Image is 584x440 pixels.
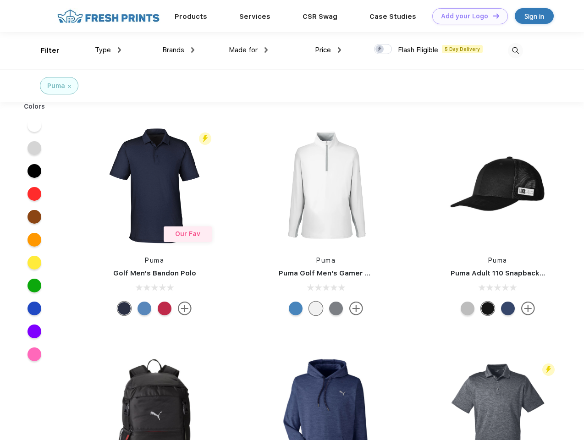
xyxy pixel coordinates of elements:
[175,12,207,21] a: Products
[279,269,424,277] a: Puma Golf Men's Gamer Golf Quarter-Zip
[481,302,495,315] div: Pma Blk with Pma Blk
[461,302,474,315] div: Quarry with Brt Whit
[68,85,71,88] img: filter_cancel.svg
[41,45,60,56] div: Filter
[542,363,555,376] img: flash_active_toggle.svg
[264,47,268,53] img: dropdown.png
[95,46,111,54] span: Type
[265,125,387,247] img: func=resize&h=266
[329,302,343,315] div: Quiet Shade
[309,302,323,315] div: Bright White
[442,45,483,53] span: 5 Day Delivery
[117,302,131,315] div: Navy Blazer
[229,46,258,54] span: Made for
[524,11,544,22] div: Sign in
[488,257,507,264] a: Puma
[303,12,337,21] a: CSR Swag
[162,46,184,54] span: Brands
[145,257,164,264] a: Puma
[17,102,52,111] div: Colors
[47,81,65,91] div: Puma
[239,12,270,21] a: Services
[158,302,171,315] div: Ski Patrol
[398,46,438,54] span: Flash Eligible
[178,302,192,315] img: more.svg
[113,269,196,277] a: Golf Men's Bandon Polo
[515,8,554,24] a: Sign in
[94,125,215,247] img: func=resize&h=266
[315,46,331,54] span: Price
[199,132,211,145] img: flash_active_toggle.svg
[338,47,341,53] img: dropdown.png
[289,302,303,315] div: Bright Cobalt
[175,230,200,237] span: Our Fav
[508,43,523,58] img: desktop_search.svg
[138,302,151,315] div: Lake Blue
[501,302,515,315] div: Peacoat with Qut Shd
[349,302,363,315] img: more.svg
[316,257,336,264] a: Puma
[493,13,499,18] img: DT
[441,12,488,20] div: Add your Logo
[55,8,162,24] img: fo%20logo%202.webp
[118,47,121,53] img: dropdown.png
[521,302,535,315] img: more.svg
[437,125,559,247] img: func=resize&h=266
[191,47,194,53] img: dropdown.png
